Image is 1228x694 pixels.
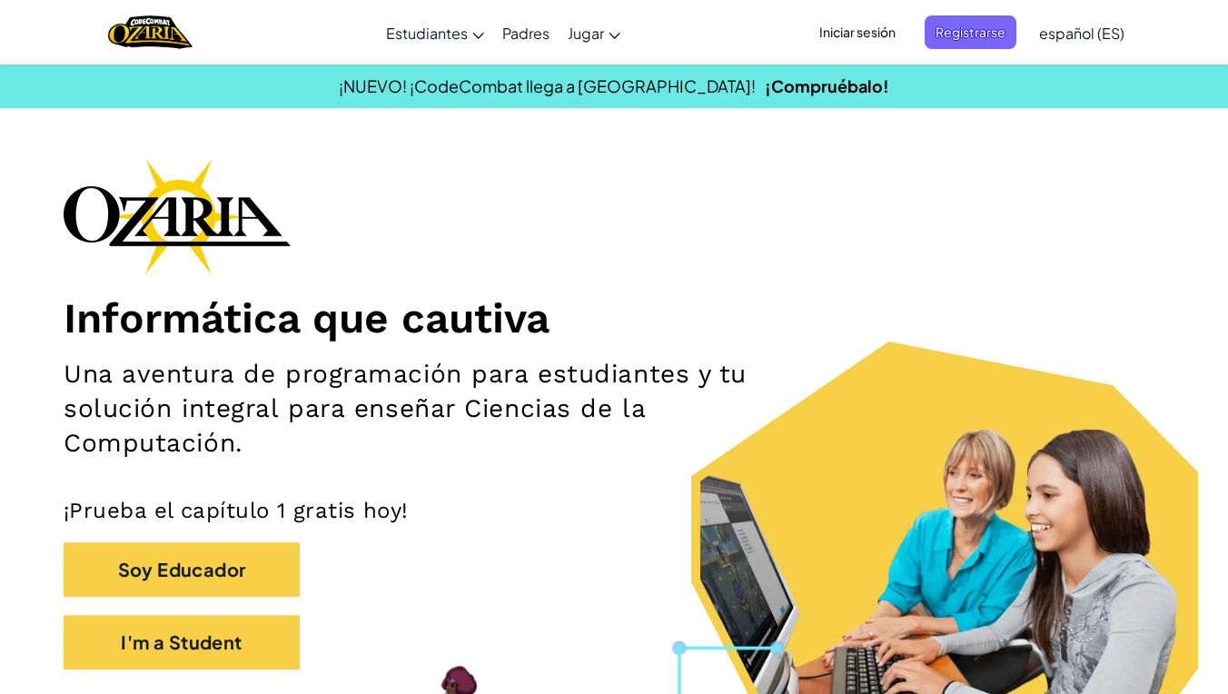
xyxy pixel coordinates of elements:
[765,75,889,96] a: ¡Compruébalo!
[386,24,468,43] span: Estudiantes
[64,542,300,597] button: Soy Educador
[808,15,906,49] button: Iniciar sesión
[339,75,756,96] span: ¡NUEVO! ¡CodeCombat llega a [GEOGRAPHIC_DATA]!
[559,8,629,57] a: Jugar
[1030,8,1134,57] a: español (ES)
[64,292,1164,343] h1: Informática que cautiva
[568,24,604,43] span: Jugar
[925,15,1016,49] button: Registrarse
[377,8,493,57] a: Estudiantes
[108,14,193,51] img: Home
[108,14,193,51] a: Ozaria by CodeCombat logo
[64,615,300,669] button: I'm a Student
[64,497,1164,524] p: ¡Prueba el capítulo 1 gratis hoy!
[1039,24,1124,43] span: español (ES)
[64,158,291,274] img: Ozaria branding logo
[64,357,801,461] h2: Una aventura de programación para estudiantes y tu solución integral para enseñar Ciencias de la ...
[493,8,559,57] a: Padres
